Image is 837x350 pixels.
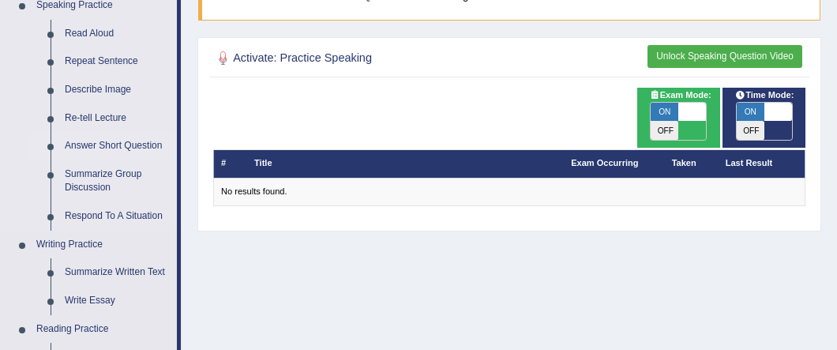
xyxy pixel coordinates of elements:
span: Exam Mode: [644,88,716,103]
a: Write Essay [58,287,177,315]
a: Describe Image [58,76,177,104]
a: Repeat Sentence [58,47,177,76]
button: Unlock Speaking Question Video [647,45,802,68]
a: Read Aloud [58,20,177,48]
span: ON [737,103,764,122]
a: Exam Occurring [571,158,638,167]
th: Title [247,150,564,178]
h2: Activate: Practice Speaking [213,48,580,69]
span: OFF [651,121,678,140]
div: No results found. [221,186,798,198]
th: # [213,150,247,178]
a: Summarize Written Text [58,258,177,287]
th: Last Result [718,150,805,178]
a: Respond To A Situation [58,202,177,231]
span: ON [651,103,678,122]
span: OFF [737,121,764,140]
th: Taken [664,150,718,178]
a: Summarize Group Discussion [58,160,177,202]
a: Reading Practice [29,315,177,344]
a: Writing Practice [29,231,177,259]
a: Answer Short Question [58,132,177,160]
div: Show exams occurring in exams [637,88,720,148]
span: Time Mode: [730,88,799,103]
a: Re-tell Lecture [58,104,177,133]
